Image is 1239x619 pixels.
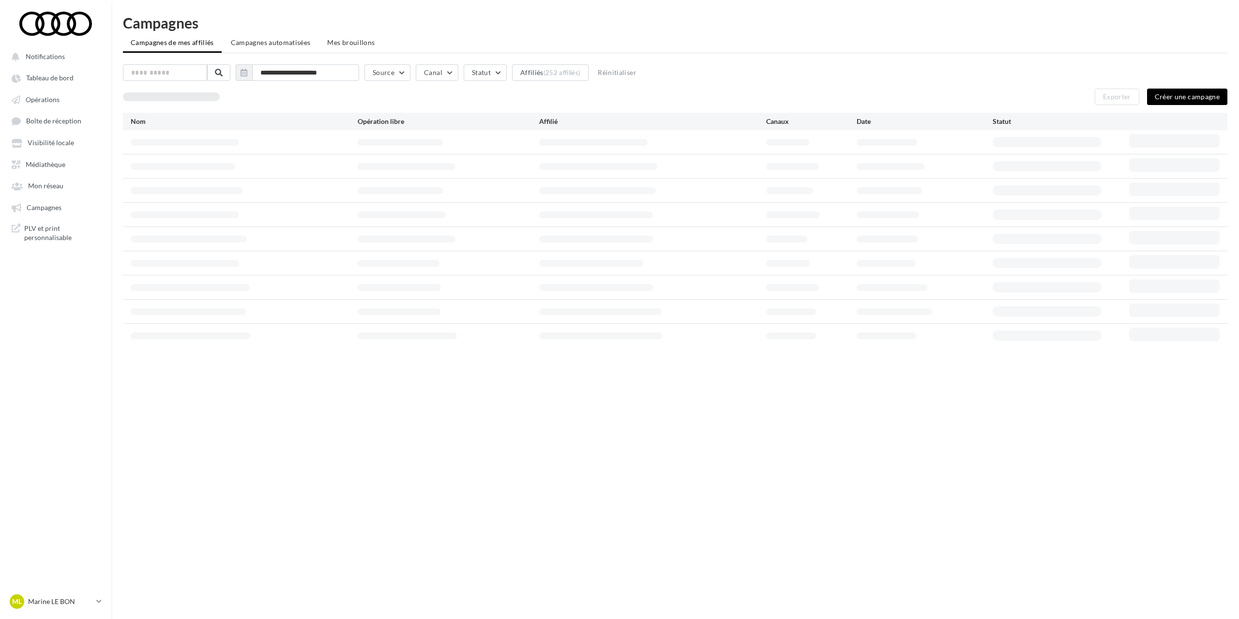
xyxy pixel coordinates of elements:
a: Mon réseau [6,177,106,194]
button: Canal [416,64,458,81]
a: Campagnes [6,198,106,216]
button: Source [364,64,410,81]
span: Campagnes [27,203,61,211]
button: Créer une campagne [1147,89,1227,105]
span: Mon réseau [28,182,63,190]
button: Affiliés(252 affiliés) [512,64,589,81]
span: Boîte de réception [26,117,81,125]
a: Boîte de réception [6,112,106,130]
div: Opération libre [358,117,539,126]
button: Statut [464,64,507,81]
span: Campagnes automatisées [231,38,311,46]
a: Médiathèque [6,155,106,173]
span: Visibilité locale [28,139,74,147]
div: Statut [993,117,1129,126]
a: Visibilité locale [6,134,106,151]
button: Réinitialiser [594,67,640,78]
h1: Campagnes [123,15,1227,30]
span: Notifications [26,52,65,60]
span: Opérations [26,95,60,104]
a: Opérations [6,91,106,108]
button: Exporter [1095,89,1139,105]
div: Affilié [539,117,766,126]
span: Tableau de bord [26,74,74,82]
p: Marine LE BON [28,597,92,606]
a: Tableau de bord [6,69,106,86]
div: Date [857,117,993,126]
div: Canaux [766,117,857,126]
div: (252 affiliés) [544,69,581,76]
span: PLV et print personnalisable [24,224,100,242]
a: PLV et print personnalisable [6,220,106,246]
button: Notifications [6,47,102,65]
span: Mes brouillons [327,38,375,46]
a: ML Marine LE BON [8,592,104,611]
span: ML [12,597,22,606]
span: Médiathèque [26,160,65,168]
div: Nom [131,117,358,126]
